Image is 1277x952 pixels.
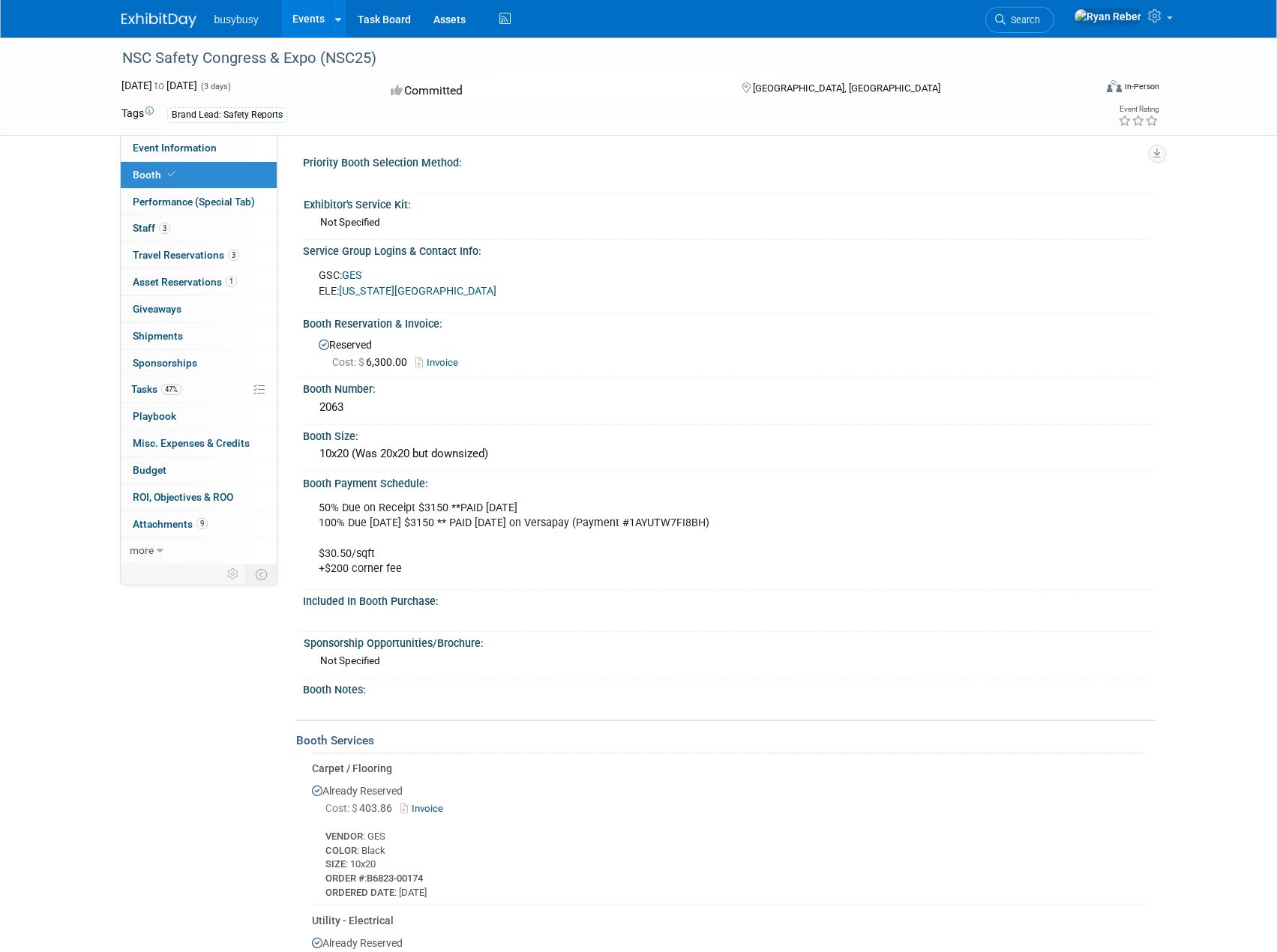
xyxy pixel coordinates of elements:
div: Booth Services [296,732,1156,749]
div: Committed [386,78,718,104]
div: Booth Notes: [303,678,1156,697]
span: Misc. Expenses & Credits [133,437,250,449]
div: 50% Due on Receipt $3150 **PAID [DATE] 100% Due [DATE] $3150 ** PAID [DATE] on Versapay (Payment ... [308,493,990,583]
span: busybusy [214,13,259,25]
a: Attachments9 [121,511,277,537]
span: Giveaways [133,303,181,315]
a: Invoice [400,803,449,814]
span: Performance (Special Tab) [133,196,255,208]
a: Giveaways [121,296,277,322]
a: Asset Reservations1 [121,269,277,295]
div: Event Format [1006,78,1160,100]
a: Misc. Expenses & Credits [121,430,277,457]
td: Toggle Event Tabs [246,564,277,584]
span: 1 [226,276,237,287]
span: (3 days) [199,82,231,91]
span: 403.86 [325,802,398,814]
div: Event Rating [1118,106,1159,113]
span: Staff [133,222,170,234]
a: more [121,537,277,564]
div: 10x20 (Was 20x20 but downsized) [314,442,1145,466]
span: Attachments [133,518,208,530]
div: Booth Payment Schedule: [303,472,1156,491]
span: Travel Reservations [133,249,239,261]
a: ROI, Objectives & ROO [121,484,277,510]
div: In-Person [1124,81,1159,92]
span: 9 [196,518,208,529]
img: Format-Inperson.png [1107,80,1122,92]
div: Brand Lead: Safety Reports [167,107,287,123]
span: 3 [159,223,170,234]
span: Cost: $ [325,802,359,814]
img: Ryan Reber [1074,8,1142,25]
span: more [130,544,154,556]
div: Service Group Logins & Contact Info: [303,240,1156,259]
span: Asset Reservations [133,276,237,288]
a: GES [342,269,362,282]
div: NSC Safety Congress & Expo (NSC25) [117,45,1072,72]
span: 6,300.00 [332,356,413,368]
span: Event Information [133,142,217,154]
div: Not Specified [320,215,1144,229]
div: Booth Number: [303,378,1156,397]
div: Already Reserved [312,776,1145,900]
a: Playbook [121,403,277,430]
span: 3 [228,250,239,261]
span: Sponsorships [133,357,197,369]
span: Shipments [133,330,183,342]
td: Tags [121,106,154,123]
a: Performance (Special Tab) [121,189,277,215]
div: Included In Booth Purchase: [303,590,1156,609]
div: Priority Booth Selection Method: [303,151,1156,170]
td: Personalize Event Tab Strip [220,564,247,584]
div: Reserved [314,334,1145,370]
span: [DATE] [DATE] [121,79,197,91]
span: Budget [133,464,166,476]
a: Travel Reservations3 [121,242,277,268]
div: : GES : Black : 10x20 : : [DATE] [312,818,1145,900]
a: Shipments [121,323,277,349]
div: 2063 [314,396,1145,419]
span: Booth [133,169,178,181]
a: [US_STATE][GEOGRAPHIC_DATA] [339,285,496,298]
b: B6823-00174 [367,873,423,884]
span: Cost: $ [332,356,366,368]
div: Utility - Electrical [312,913,1145,928]
b: SIZE [325,858,346,870]
b: VENDOR [325,831,363,842]
img: ExhibitDay [121,13,196,28]
span: Playbook [133,410,176,422]
div: Sponsorship Opportunities/Brochure: [304,632,1150,651]
div: GSC: ELE: [308,261,990,306]
div: Carpet / Flooring [312,761,1145,776]
span: 47% [161,384,181,395]
div: Booth Size: [303,425,1156,444]
div: Exhibitor's Service Kit: [304,193,1150,212]
a: Budget [121,457,277,483]
div: Booth Reservation & Invoice: [303,313,1156,331]
span: to [152,79,166,91]
span: ROI, Objectives & ROO [133,491,233,503]
span: Search [1006,14,1040,25]
a: Staff3 [121,215,277,241]
b: ORDER # [325,873,364,884]
a: Booth [121,162,277,188]
a: Search [985,7,1054,33]
span: [GEOGRAPHIC_DATA], [GEOGRAPHIC_DATA] [753,82,940,94]
span: Tasks [131,383,181,395]
b: ORDERED DATE [325,887,394,898]
b: COLOR [325,845,357,856]
i: Booth reservation complete [168,170,175,178]
a: Event Information [121,135,277,161]
a: Sponsorships [121,350,277,376]
div: Not Specified [320,654,1144,668]
a: Invoice [415,357,466,368]
a: Tasks47% [121,376,277,403]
